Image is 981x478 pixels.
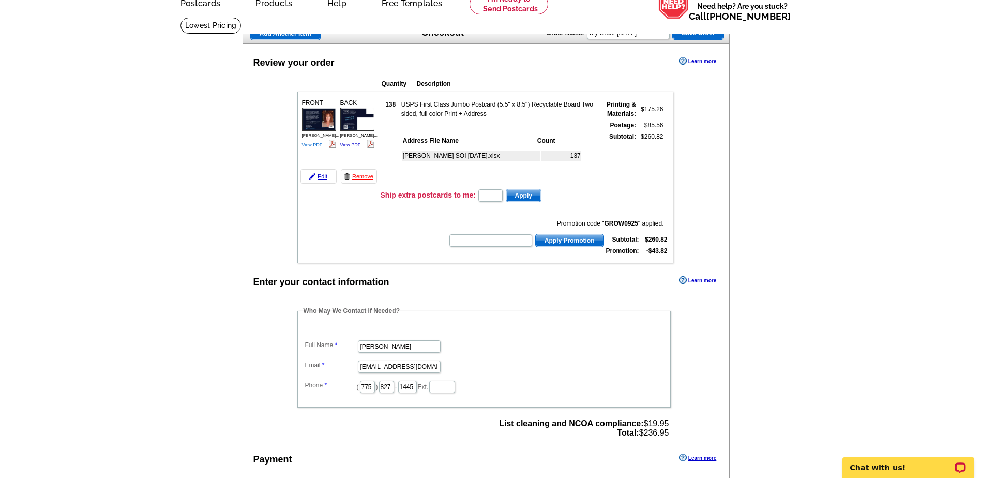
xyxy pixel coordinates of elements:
strong: 138 [385,101,396,108]
a: Learn more [679,454,716,462]
strong: Postage: [610,122,636,129]
td: 137 [541,151,581,161]
label: Full Name [305,340,357,350]
iframe: LiveChat chat widget [836,445,981,478]
a: [PHONE_NUMBER] [706,11,791,22]
td: $175.26 [638,99,663,119]
span: [PERSON_NAME]... [302,133,339,138]
label: Email [305,361,357,370]
span: Call [689,11,791,22]
dd: ( ) - Ext. [303,378,666,394]
img: small-thumb.jpg [340,108,374,131]
td: USPS First Class Jumbo Postcard (5.5" x 8.5") Recyclable Board Two sided, full color Print + Address [401,99,596,119]
a: Edit [300,169,337,184]
span: [PERSON_NAME]... [340,133,378,138]
img: small-thumb.jpg [302,108,336,131]
strong: Printing & Materials: [607,101,636,117]
strong: Promotion: [606,247,639,255]
strong: Subtotal: [609,133,636,140]
button: Apply [506,189,541,202]
span: Need help? Are you stuck? [689,1,796,22]
div: Enter your contact information [253,275,389,289]
a: Remove [341,169,377,184]
th: Quantity [381,79,415,89]
div: Payment [253,453,292,467]
strong: Total: [617,428,639,437]
span: Add Another Item [251,27,320,40]
a: Add Another Item [250,27,321,40]
img: pdf_logo.png [328,140,336,148]
a: View PDF [340,142,361,147]
button: Apply Promotion [535,234,604,247]
a: View PDF [302,142,323,147]
img: trashcan-icon.gif [344,173,350,180]
strong: Subtotal: [612,236,639,243]
strong: $260.82 [645,236,667,243]
strong: List cleaning and NCOA compliance: [499,419,643,428]
span: Apply Promotion [536,234,603,247]
b: GROW0925 [605,220,638,227]
div: Promotion code " " applied. [448,219,663,228]
div: FRONT [300,97,338,151]
a: Learn more [679,276,716,285]
label: Phone [305,381,357,390]
img: pdf_logo.png [367,140,374,148]
td: $85.56 [638,120,663,130]
div: BACK [339,97,376,151]
td: $260.82 [638,131,663,185]
th: Description [416,79,606,89]
td: [PERSON_NAME] SOI [DATE].xlsx [402,151,540,161]
h3: Ship extra postcards to me: [381,190,476,200]
a: Learn more [679,57,716,65]
th: Address File Name [402,136,536,146]
legend: Who May We Contact If Needed? [303,306,401,316]
div: Review your order [253,56,335,70]
strong: -$43.82 [646,247,668,255]
span: $19.95 $236.95 [499,419,669,438]
th: Count [537,136,581,146]
img: pencil-icon.gif [309,173,315,180]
